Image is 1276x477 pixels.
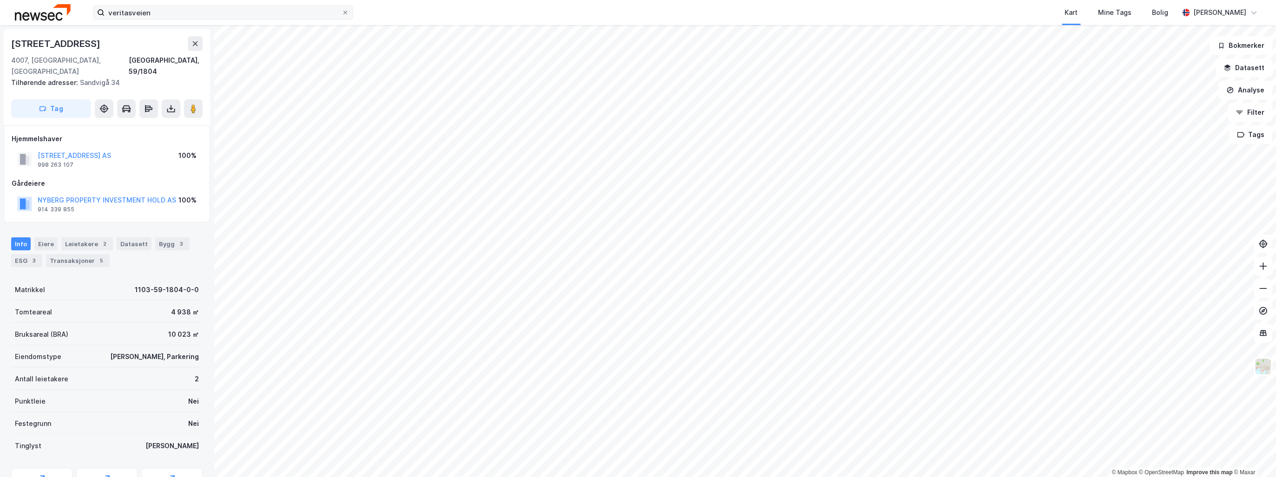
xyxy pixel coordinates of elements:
[15,418,51,429] div: Festegrunn
[100,239,109,248] div: 2
[188,396,199,407] div: Nei
[1152,7,1168,18] div: Bolig
[155,237,190,250] div: Bygg
[11,99,91,118] button: Tag
[178,150,197,161] div: 100%
[12,133,202,144] div: Hjemmelshaver
[105,6,342,20] input: Søk på adresse, matrikkel, gårdeiere, leietakere eller personer
[1139,469,1184,476] a: OpenStreetMap
[15,440,41,451] div: Tinglyst
[46,254,110,267] div: Transaksjoner
[11,55,129,77] div: 4007, [GEOGRAPHIC_DATA], [GEOGRAPHIC_DATA]
[15,284,45,295] div: Matrikkel
[110,351,199,362] div: [PERSON_NAME], Parkering
[1065,7,1078,18] div: Kart
[1210,36,1272,55] button: Bokmerker
[15,307,52,318] div: Tomteareal
[29,256,39,265] div: 3
[11,36,102,51] div: [STREET_ADDRESS]
[1218,81,1272,99] button: Analyse
[188,418,199,429] div: Nei
[11,77,195,88] div: Sandvigå 34
[15,351,61,362] div: Eiendomstype
[97,256,106,265] div: 5
[15,396,46,407] div: Punktleie
[1254,358,1272,375] img: Z
[1186,469,1232,476] a: Improve this map
[38,206,74,213] div: 914 339 855
[129,55,203,77] div: [GEOGRAPHIC_DATA], 59/1804
[171,307,199,318] div: 4 938 ㎡
[1228,103,1272,122] button: Filter
[38,161,73,169] div: 998 263 107
[15,329,68,340] div: Bruksareal (BRA)
[1098,7,1131,18] div: Mine Tags
[145,440,199,451] div: [PERSON_NAME]
[117,237,151,250] div: Datasett
[11,78,80,86] span: Tilhørende adresser:
[1230,432,1276,477] div: Kontrollprogram for chat
[11,237,31,250] div: Info
[11,254,42,267] div: ESG
[168,329,199,340] div: 10 023 ㎡
[1216,59,1272,77] button: Datasett
[1230,432,1276,477] iframe: Chat Widget
[178,195,197,206] div: 100%
[34,237,58,250] div: Eiere
[135,284,199,295] div: 1103-59-1804-0-0
[15,373,68,385] div: Antall leietakere
[61,237,113,250] div: Leietakere
[1112,469,1137,476] a: Mapbox
[195,373,199,385] div: 2
[15,4,71,20] img: newsec-logo.f6e21ccffca1b3a03d2d.png
[1193,7,1246,18] div: [PERSON_NAME]
[12,178,202,189] div: Gårdeiere
[177,239,186,248] div: 3
[1229,125,1272,144] button: Tags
